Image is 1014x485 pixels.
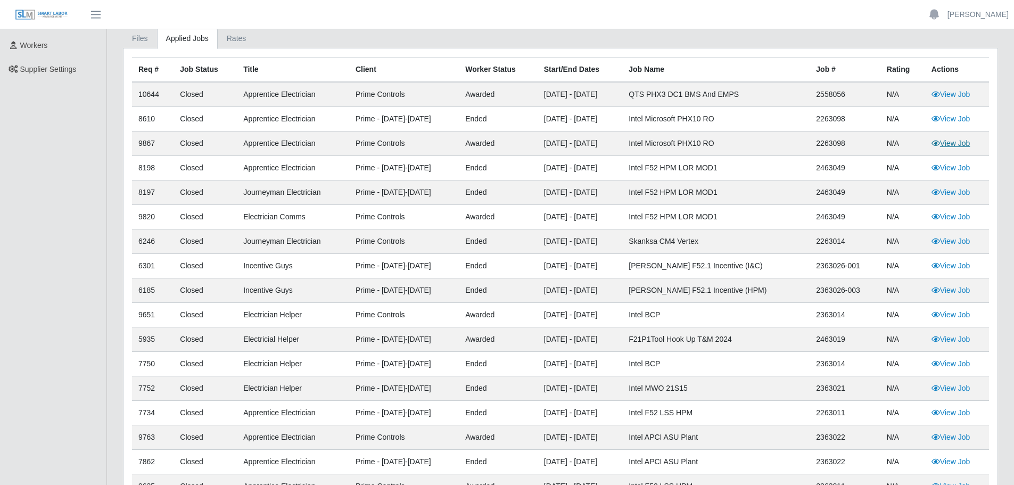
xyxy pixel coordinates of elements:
[459,254,538,278] td: ended
[349,327,459,352] td: Prime - [DATE]-[DATE]
[459,303,538,327] td: awarded
[349,376,459,401] td: Prime - [DATE]-[DATE]
[174,376,237,401] td: Closed
[810,205,880,229] td: 2463049
[459,156,538,180] td: ended
[132,156,174,180] td: 8198
[880,82,925,107] td: N/A
[349,107,459,131] td: Prime - [DATE]-[DATE]
[810,425,880,450] td: 2363022
[237,229,349,254] td: Journeyman Electrician
[459,205,538,229] td: awarded
[237,425,349,450] td: Apprentice Electrician
[538,107,623,131] td: [DATE] - [DATE]
[538,450,623,474] td: [DATE] - [DATE]
[237,205,349,229] td: Electrician Comms
[132,450,174,474] td: 7862
[538,327,623,352] td: [DATE] - [DATE]
[349,450,459,474] td: Prime - [DATE]-[DATE]
[132,352,174,376] td: 7750
[237,376,349,401] td: Electrician Helper
[15,9,68,21] img: SLM Logo
[459,57,538,83] th: Worker Status
[931,139,970,147] a: View Job
[132,401,174,425] td: 7734
[931,188,970,196] a: View Job
[132,57,174,83] th: Req #
[349,205,459,229] td: Prime Controls
[622,205,810,229] td: Intel F52 HPM LOR MOD1
[237,401,349,425] td: Apprentice Electrician
[810,352,880,376] td: 2363014
[174,425,237,450] td: Closed
[459,82,538,107] td: awarded
[925,57,989,83] th: Actions
[237,156,349,180] td: Apprentice Electrician
[622,156,810,180] td: Intel F52 HPM LOR MOD1
[810,57,880,83] th: Job #
[174,254,237,278] td: Closed
[931,114,970,123] a: View Job
[622,425,810,450] td: Intel APCI ASU Plant
[880,327,925,352] td: N/A
[132,425,174,450] td: 9763
[459,327,538,352] td: awarded
[132,278,174,303] td: 6185
[931,408,970,417] a: View Job
[622,107,810,131] td: Intel Microsoft PHX10 RO
[810,401,880,425] td: 2263011
[20,41,48,50] span: Workers
[880,107,925,131] td: N/A
[810,180,880,205] td: 2463049
[237,57,349,83] th: Title
[349,156,459,180] td: Prime - [DATE]-[DATE]
[132,131,174,156] td: 9867
[880,425,925,450] td: N/A
[622,131,810,156] td: Intel Microsoft PHX10 RO
[622,82,810,107] td: QTS PHX3 DC1 BMS and EMPS
[174,401,237,425] td: Closed
[174,450,237,474] td: Closed
[622,352,810,376] td: Intel BCP
[538,352,623,376] td: [DATE] - [DATE]
[880,278,925,303] td: N/A
[174,57,237,83] th: Job Status
[174,303,237,327] td: Closed
[810,450,880,474] td: 2363022
[880,131,925,156] td: N/A
[931,90,970,98] a: View Job
[880,57,925,83] th: Rating
[132,376,174,401] td: 7752
[538,180,623,205] td: [DATE] - [DATE]
[931,237,970,245] a: View Job
[237,327,349,352] td: Electricial Helper
[810,327,880,352] td: 2463019
[459,352,538,376] td: ended
[622,327,810,352] td: F21P1Tool Hook Up T&M 2024
[123,28,157,49] a: Files
[931,212,970,221] a: View Job
[174,131,237,156] td: Closed
[237,180,349,205] td: Journeyman Electrician
[538,131,623,156] td: [DATE] - [DATE]
[810,376,880,401] td: 2363021
[622,229,810,254] td: Skanksa CM4 Vertex
[132,327,174,352] td: 5935
[174,229,237,254] td: Closed
[237,450,349,474] td: Apprentice Electrician
[880,303,925,327] td: N/A
[237,254,349,278] td: Incentive Guys
[622,450,810,474] td: Intel APCI ASU Plant
[931,163,970,172] a: View Job
[349,352,459,376] td: Prime - [DATE]-[DATE]
[622,180,810,205] td: Intel F52 HPM LOR MOD1
[237,131,349,156] td: Apprentice Electrician
[349,229,459,254] td: Prime Controls
[538,156,623,180] td: [DATE] - [DATE]
[947,9,1009,20] a: [PERSON_NAME]
[931,457,970,466] a: View Job
[174,180,237,205] td: Closed
[459,180,538,205] td: ended
[880,352,925,376] td: N/A
[538,82,623,107] td: [DATE] - [DATE]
